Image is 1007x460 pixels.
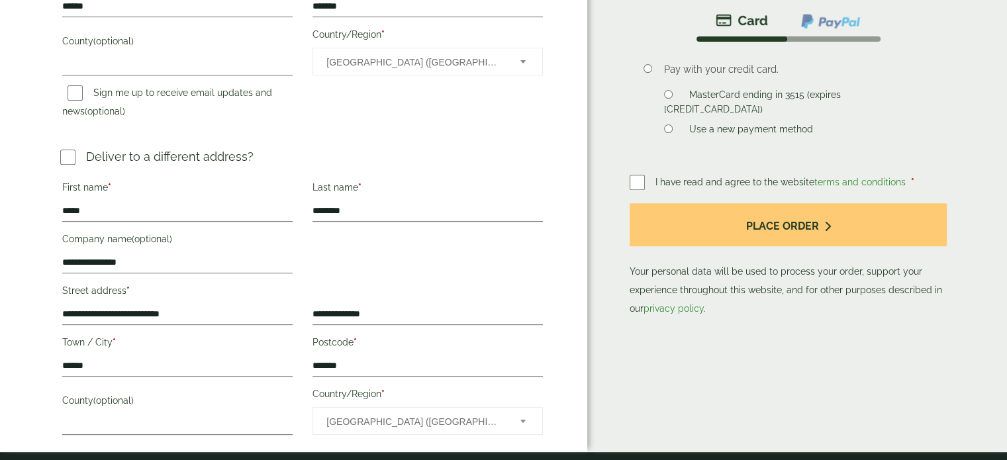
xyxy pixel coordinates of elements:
label: Street address [62,281,293,304]
img: ppcp-gateway.png [800,13,861,30]
span: (optional) [132,234,172,244]
label: Last name [312,178,543,201]
span: (optional) [93,395,134,406]
label: Sign me up to receive email updates and news [62,87,272,120]
abbr: required [381,389,385,399]
label: MasterCard ending in 3515 (expires [CREDIT_CARD_DATA]) [664,89,841,118]
a: terms and conditions [814,177,906,187]
p: Pay with your credit card. [664,62,926,77]
p: Deliver to a different address? [86,148,254,165]
img: stripe.png [716,13,768,28]
label: Company name [62,230,293,252]
abbr: required [126,285,130,296]
p: Your personal data will be used to process your order, support your experience throughout this we... [630,203,947,318]
label: Town / City [62,333,293,355]
label: County [62,32,293,54]
span: Country/Region [312,48,543,75]
a: privacy policy [644,303,704,314]
label: Country/Region [312,385,543,407]
span: United Kingdom (UK) [326,408,503,436]
abbr: required [911,177,914,187]
input: Sign me up to receive email updates and news(optional) [68,85,83,101]
label: County [62,391,293,414]
abbr: required [358,182,361,193]
label: Postcode [312,333,543,355]
button: Place order [630,203,947,246]
label: Country/Region [312,25,543,48]
label: First name [62,178,293,201]
abbr: required [354,337,357,347]
span: United Kingdom (UK) [326,48,503,76]
span: (optional) [93,36,134,46]
label: Use a new payment method [684,124,818,138]
span: (optional) [85,106,125,116]
abbr: required [381,29,385,40]
span: I have read and agree to the website [655,177,908,187]
abbr: required [113,337,116,347]
abbr: required [108,182,111,193]
span: Country/Region [312,407,543,435]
